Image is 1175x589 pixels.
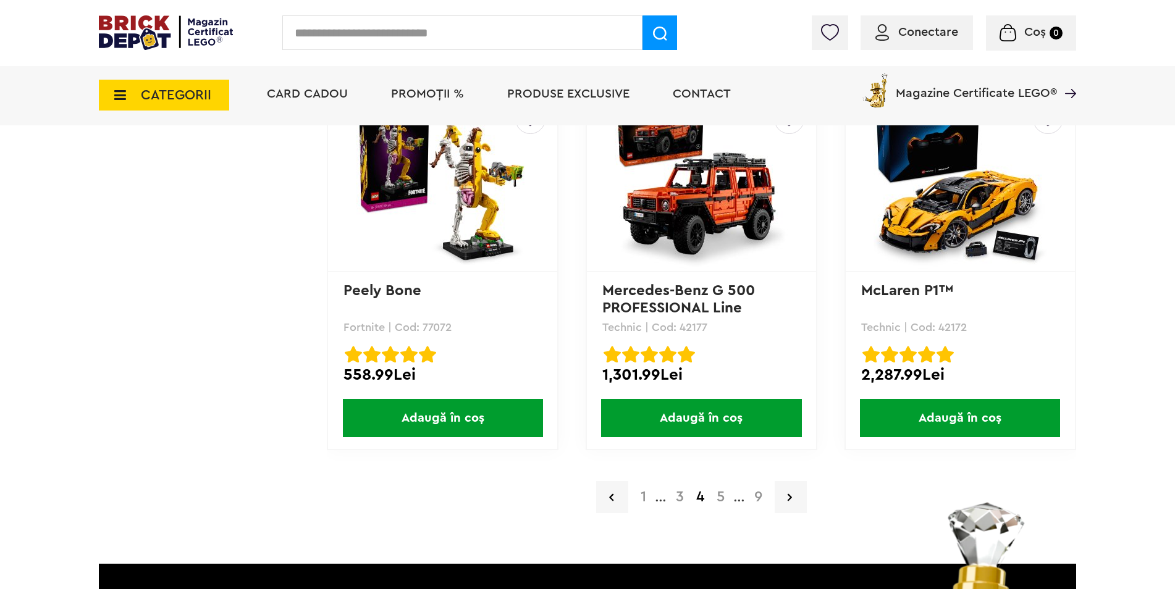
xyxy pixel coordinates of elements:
a: Card Cadou [267,88,348,100]
a: 9 [748,490,769,504]
a: PROMOȚII % [391,88,464,100]
p: Technic | Cod: 42172 [861,322,1059,333]
img: Evaluare cu stele [363,346,381,363]
img: Evaluare cu stele [937,346,954,363]
span: ... [731,494,748,503]
img: Evaluare cu stele [419,346,436,363]
span: CATEGORII [141,88,211,102]
img: Evaluare cu stele [862,346,880,363]
strong: 4 [690,490,710,504]
span: Coș [1024,26,1046,38]
a: Magazine Certificate LEGO® [1057,71,1076,83]
a: Adaugă în coș [846,399,1075,437]
img: Evaluare cu stele [400,346,418,363]
a: 5 [710,490,731,504]
div: 1,301.99Lei [602,367,801,383]
img: Evaluare cu stele [659,346,676,363]
span: Adaugă în coș [601,399,801,437]
div: 558.99Lei [343,367,542,383]
img: Evaluare cu stele [678,346,695,363]
a: Pagina precedenta [596,481,628,513]
p: Technic | Cod: 42177 [602,322,801,333]
a: Adaugă în coș [587,399,816,437]
img: Evaluare cu stele [382,346,399,363]
a: 3 [670,490,690,504]
span: Adaugă în coș [343,399,543,437]
span: Magazine Certificate LEGO® [896,71,1057,99]
img: Evaluare cu stele [918,346,935,363]
img: Evaluare cu stele [899,346,917,363]
a: Contact [673,88,731,100]
div: 2,287.99Lei [861,367,1059,383]
a: Conectare [875,26,958,38]
small: 0 [1050,27,1063,40]
p: Fortnite | Cod: 77072 [343,322,542,333]
img: Mercedes-Benz G 500 PROFESSIONAL Line [615,96,788,269]
img: Evaluare cu stele [622,346,639,363]
a: McLaren P1™ [861,283,953,298]
img: Evaluare cu stele [345,346,362,363]
span: Conectare [898,26,958,38]
img: Peely Bone [356,96,529,269]
img: McLaren P1™ [874,96,1047,269]
span: Adaugă în coș [860,399,1060,437]
a: Produse exclusive [507,88,630,100]
img: Evaluare cu stele [881,346,898,363]
a: 1 [634,490,652,504]
span: ... [652,494,670,503]
a: Adaugă în coș [328,399,557,437]
a: Peely Bone [343,283,421,298]
img: Evaluare cu stele [604,346,621,363]
a: Pagina urmatoare [775,481,807,513]
a: Mercedes-Benz G 500 PROFESSIONAL Line [602,283,759,315]
img: Evaluare cu stele [641,346,658,363]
